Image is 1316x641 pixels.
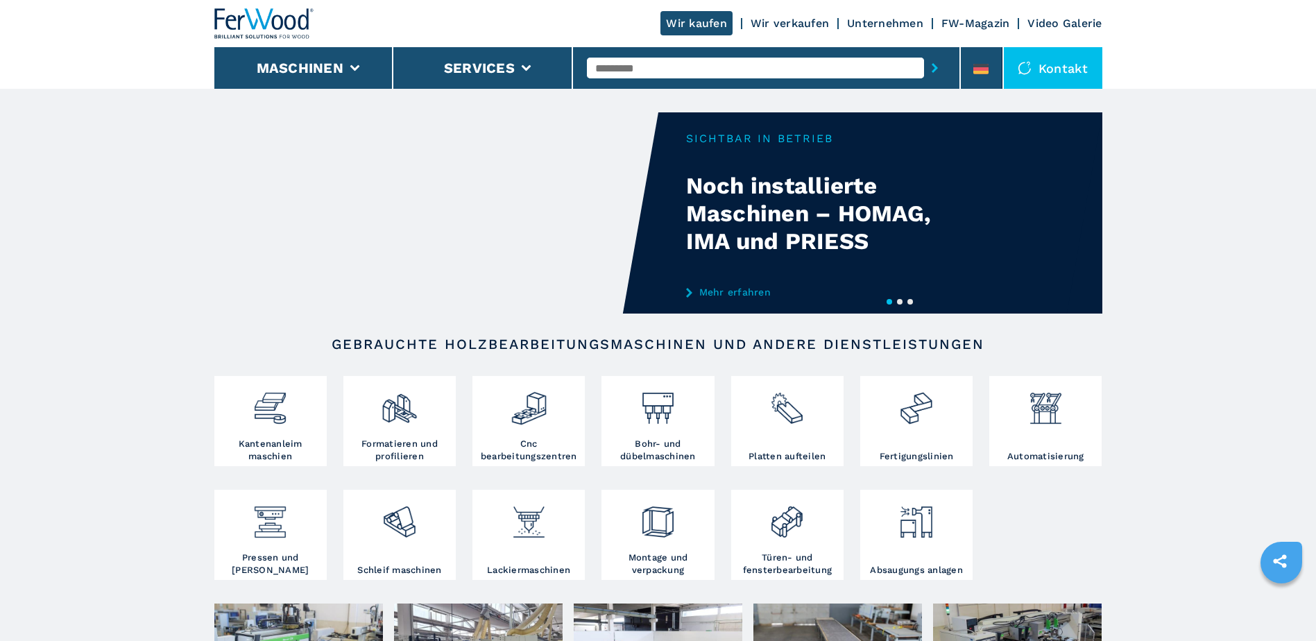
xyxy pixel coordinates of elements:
[640,379,676,427] img: foratrici_inseritrici_2.png
[847,17,923,30] a: Unternehmen
[1004,47,1102,89] div: Kontakt
[1018,61,1032,75] img: Kontakt
[357,564,441,576] h3: Schleif maschinen
[880,450,954,463] h3: Fertigungslinien
[214,376,327,466] a: Kantenanleim maschien
[769,493,805,540] img: lavorazione_porte_finestre_2.png
[511,493,547,540] img: verniciatura_1.png
[259,336,1058,352] h2: Gebrauchte Holzbearbeitungsmaschinen und andere Dienstleistungen
[472,490,585,580] a: Lackiermaschinen
[218,552,323,576] h3: Pressen und [PERSON_NAME]
[252,493,289,540] img: pressa-strettoia.png
[731,490,844,580] a: Türen- und fensterbearbeitung
[686,287,958,298] a: Mehr erfahren
[941,17,1010,30] a: FW-Magazin
[898,379,934,427] img: linee_di_produzione_2.png
[749,450,826,463] h3: Platten aufteilen
[343,490,456,580] a: Schleif maschinen
[511,379,547,427] img: centro_di_lavoro_cnc_2.png
[218,438,323,463] h3: Kantenanleim maschien
[605,438,710,463] h3: Bohr- und dübelmaschinen
[601,490,714,580] a: Montage und verpackung
[381,379,418,427] img: squadratrici_2.png
[381,493,418,540] img: levigatrici_2.png
[898,493,934,540] img: aspirazione_1.png
[640,493,676,540] img: montaggio_imballaggio_2.png
[214,112,658,314] video: Your browser does not support the video tag.
[487,564,570,576] h3: Lackiermaschinen
[347,438,452,463] h3: Formatieren und profilieren
[257,60,343,76] button: Maschinen
[444,60,515,76] button: Services
[472,376,585,466] a: Cnc bearbeitungszentren
[605,552,710,576] h3: Montage und verpackung
[1027,17,1102,30] a: Video Galerie
[731,376,844,466] a: Platten aufteilen
[897,299,903,305] button: 2
[476,438,581,463] h3: Cnc bearbeitungszentren
[214,490,327,580] a: Pressen und [PERSON_NAME]
[1007,450,1084,463] h3: Automatisierung
[860,376,973,466] a: Fertigungslinien
[751,17,829,30] a: Wir verkaufen
[769,379,805,427] img: sezionatrici_2.png
[252,379,289,427] img: bordatrici_1.png
[924,52,946,84] button: submit-button
[1027,379,1064,427] img: automazione.png
[1263,544,1297,579] a: sharethis
[660,11,733,35] a: Wir kaufen
[887,299,892,305] button: 1
[735,552,840,576] h3: Türen- und fensterbearbeitung
[343,376,456,466] a: Formatieren und profilieren
[860,490,973,580] a: Absaugungs anlagen
[601,376,714,466] a: Bohr- und dübelmaschinen
[907,299,913,305] button: 3
[870,564,963,576] h3: Absaugungs anlagen
[989,376,1102,466] a: Automatisierung
[214,8,314,39] img: Ferwood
